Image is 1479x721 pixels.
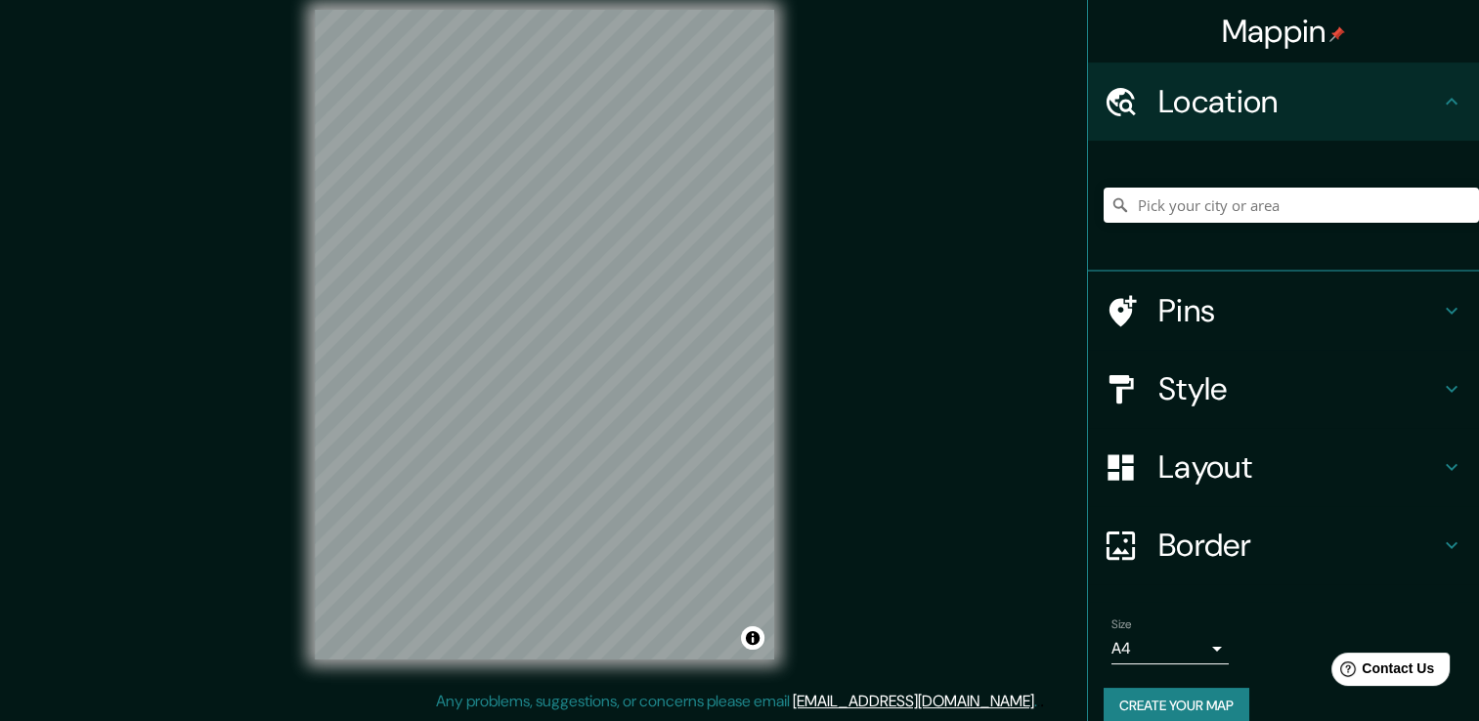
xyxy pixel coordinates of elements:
label: Size [1111,616,1132,633]
div: Style [1088,350,1479,428]
div: Location [1088,63,1479,141]
div: Layout [1088,428,1479,506]
div: Border [1088,506,1479,584]
div: . [1040,690,1044,713]
img: pin-icon.png [1329,26,1345,42]
div: . [1037,690,1040,713]
h4: Location [1158,82,1440,121]
h4: Pins [1158,291,1440,330]
button: Toggle attribution [741,626,764,650]
h4: Style [1158,369,1440,408]
h4: Mappin [1222,12,1346,51]
div: A4 [1111,633,1229,664]
canvas: Map [315,10,774,659]
p: Any problems, suggestions, or concerns please email . [436,690,1037,713]
h4: Border [1158,526,1440,565]
input: Pick your city or area [1104,188,1479,223]
div: Pins [1088,272,1479,350]
iframe: Help widget launcher [1305,645,1457,700]
h4: Layout [1158,447,1440,487]
a: [EMAIL_ADDRESS][DOMAIN_NAME] [793,691,1034,711]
